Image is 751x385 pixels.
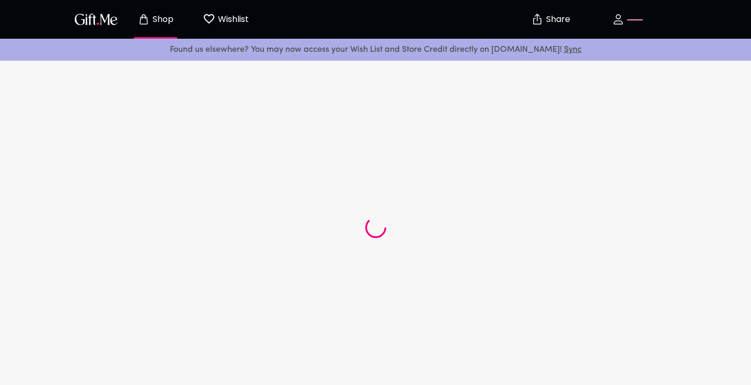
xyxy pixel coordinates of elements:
button: Store page [127,3,184,36]
p: Shop [150,15,174,24]
p: Found us elsewhere? You may now access your Wish List and Store Credit directly on [DOMAIN_NAME]! [8,43,743,56]
p: Wishlist [215,13,249,26]
a: Sync [564,46,582,54]
img: GiftMe Logo [73,12,120,27]
button: Wishlist page [197,3,255,36]
img: secure [531,13,544,26]
button: Share [533,1,569,38]
button: GiftMe Logo [72,13,121,26]
p: Share [544,15,570,24]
